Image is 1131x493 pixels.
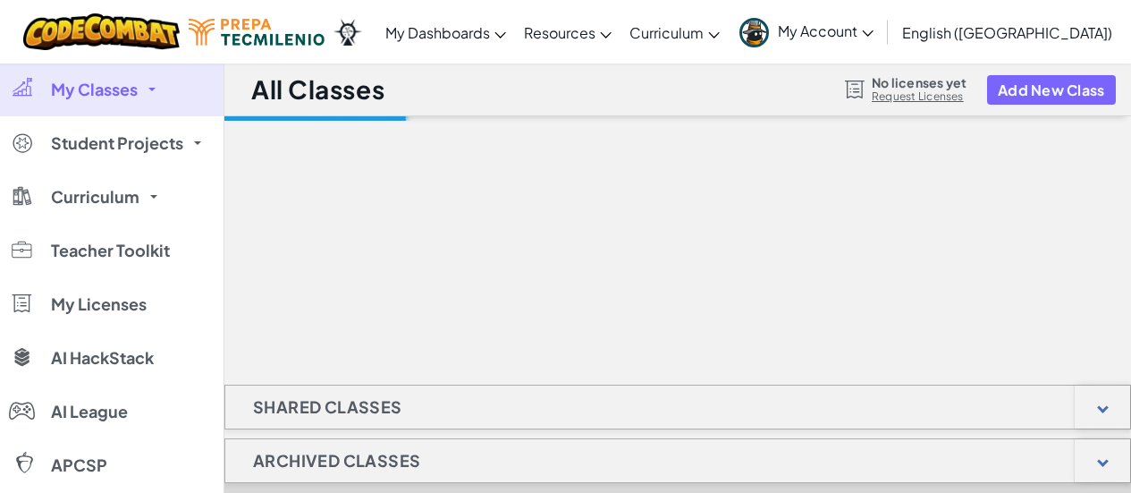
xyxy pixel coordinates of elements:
[524,23,595,42] span: Resources
[778,21,874,40] span: My Account
[225,385,430,429] h1: Shared Classes
[51,404,128,420] span: AI League
[51,242,170,259] span: Teacher Toolkit
[51,135,183,151] span: Student Projects
[251,72,384,106] h1: All Classes
[23,13,180,50] img: CodeCombat logo
[730,4,882,60] a: My Account
[987,75,1116,105] button: Add New Class
[872,89,966,104] a: Request Licenses
[333,19,362,46] img: Ozaria
[51,350,154,366] span: AI HackStack
[515,8,620,56] a: Resources
[872,75,966,89] span: No licenses yet
[902,23,1112,42] span: English ([GEOGRAPHIC_DATA])
[893,8,1121,56] a: English ([GEOGRAPHIC_DATA])
[225,438,448,483] h1: Archived Classes
[51,81,138,98] span: My Classes
[620,8,729,56] a: Curriculum
[51,189,139,205] span: Curriculum
[739,18,769,47] img: avatar
[376,8,515,56] a: My Dashboards
[629,23,704,42] span: Curriculum
[385,23,490,42] span: My Dashboards
[189,19,325,46] img: Tecmilenio logo
[51,296,147,312] span: My Licenses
